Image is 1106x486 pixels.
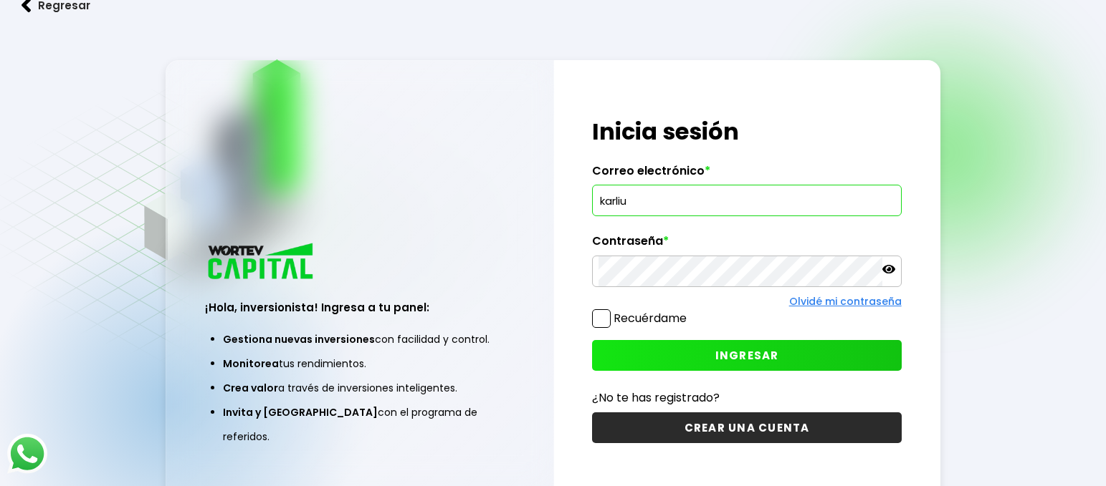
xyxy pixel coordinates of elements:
span: INGRESAR [715,348,779,363]
h1: Inicia sesión [592,115,901,149]
li: con facilidad y control. [223,327,496,351]
input: hola@wortev.capital [599,185,895,215]
h3: ¡Hola, inversionista! Ingresa a tu panel: [205,299,514,316]
a: ¿No te has registrado?CREAR UNA CUENTA [592,389,901,443]
label: Correo electrónico [592,164,901,185]
a: Olvidé mi contraseña [789,294,902,308]
span: Gestiona nuevas inversiones [223,332,375,346]
label: Contraseña [592,234,901,256]
button: INGRESAR [592,340,901,371]
span: Invita y [GEOGRAPHIC_DATA] [223,405,378,419]
img: logo_wortev_capital [205,241,318,283]
label: Recuérdame [614,310,687,326]
li: con el programa de referidos. [223,400,496,449]
img: logos_whatsapp-icon.242b2217.svg [7,434,47,474]
li: tus rendimientos. [223,351,496,376]
button: CREAR UNA CUENTA [592,412,901,443]
span: Crea valor [223,381,278,395]
p: ¿No te has registrado? [592,389,901,407]
li: a través de inversiones inteligentes. [223,376,496,400]
span: Monitorea [223,356,279,371]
